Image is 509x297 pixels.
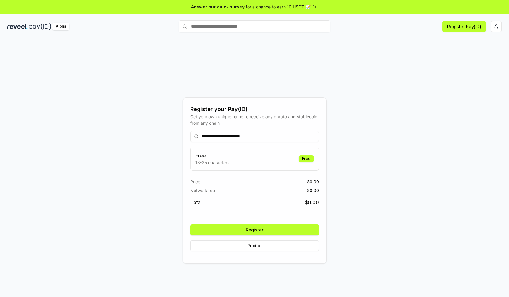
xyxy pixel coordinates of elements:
span: Network fee [190,187,215,194]
button: Register [190,224,319,235]
span: Price [190,178,200,185]
h3: Free [195,152,229,159]
button: Register Pay(ID) [442,21,486,32]
span: Total [190,199,202,206]
p: 13-25 characters [195,159,229,166]
span: Answer our quick survey [191,4,245,10]
img: pay_id [29,23,51,30]
span: $ 0.00 [305,199,319,206]
div: Get your own unique name to receive any crypto and stablecoin, from any chain [190,113,319,126]
div: Register your Pay(ID) [190,105,319,113]
img: reveel_dark [7,23,28,30]
div: Free [299,155,314,162]
button: Pricing [190,240,319,251]
span: for a chance to earn 10 USDT 📝 [246,4,311,10]
div: Alpha [52,23,69,30]
span: $ 0.00 [307,187,319,194]
span: $ 0.00 [307,178,319,185]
